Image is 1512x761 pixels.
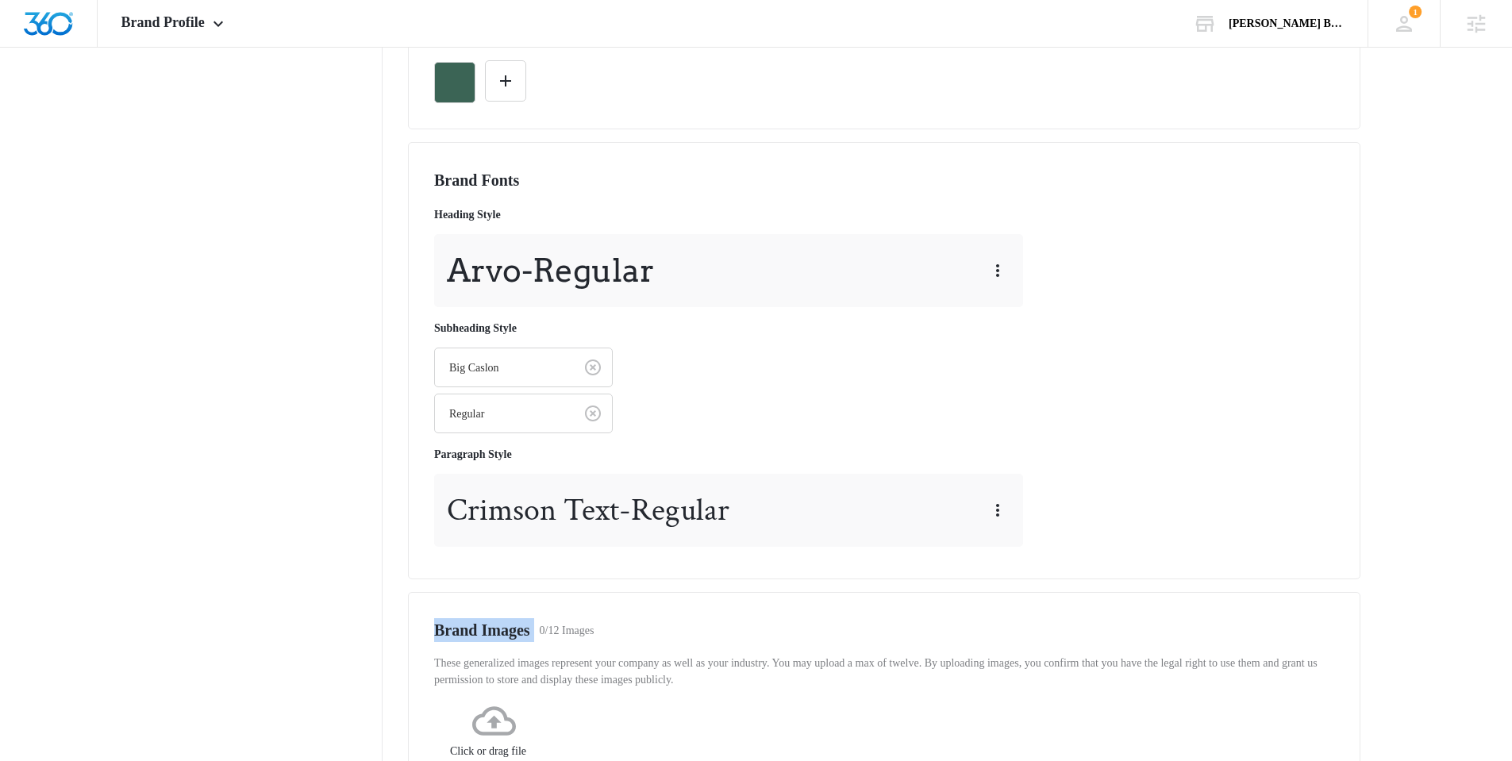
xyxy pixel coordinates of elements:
p: Paragraph Style [434,446,1023,463]
button: Edit Color [485,60,526,102]
h2: Brand Images [434,618,530,642]
p: Arvo - Regular [447,247,655,294]
h2: Brand Fonts [434,168,1334,192]
p: 0/12 Images [540,622,594,639]
span: Brand Profile [121,14,205,31]
button: Clear [580,401,606,426]
div: account name [1229,17,1345,30]
p: Crimson Text - Regular [447,486,729,534]
span: 1 [1409,6,1422,18]
div: notifications count [1409,6,1422,18]
p: Subheading Style [434,320,613,336]
p: These generalized images represent your company as well as your industry. You may upload a max of... [434,655,1334,688]
p: Heading Style [434,206,1023,223]
button: Clear [580,355,606,380]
